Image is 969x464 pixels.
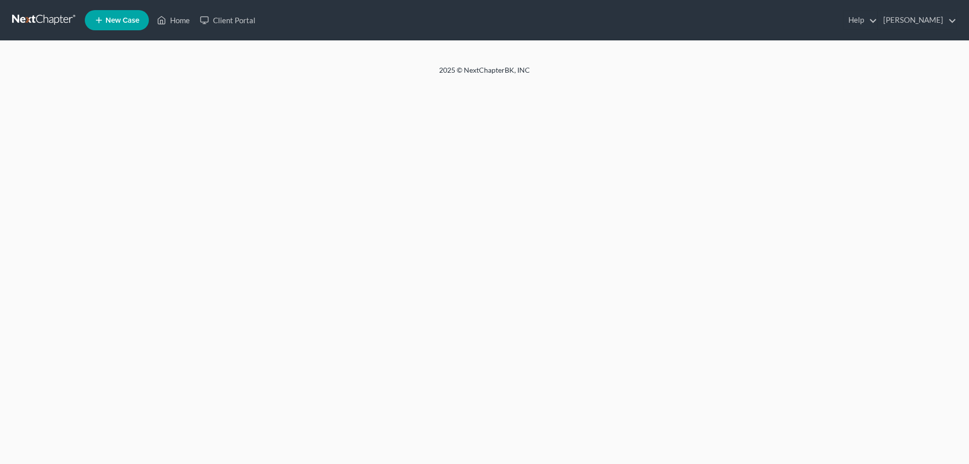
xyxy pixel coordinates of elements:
[197,65,772,83] div: 2025 © NextChapterBK, INC
[195,11,260,29] a: Client Portal
[878,11,956,29] a: [PERSON_NAME]
[843,11,877,29] a: Help
[152,11,195,29] a: Home
[85,10,149,30] new-legal-case-button: New Case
